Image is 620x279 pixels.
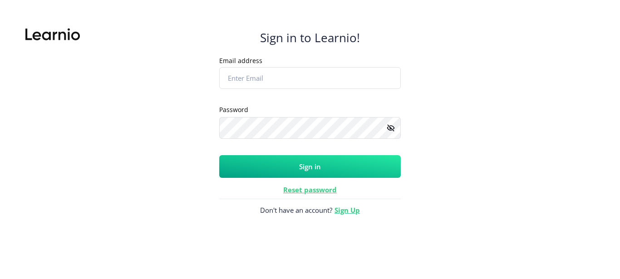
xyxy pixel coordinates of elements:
[335,206,360,215] a: Sign Up
[219,105,248,114] label: Password
[260,30,360,45] h4: Sign in to Learnio!
[219,199,401,221] span: Don't have an account?
[25,25,80,44] img: Learnio.svg
[219,56,262,65] label: Email address
[283,185,337,194] a: Reset password
[219,67,401,89] input: Enter Email
[219,155,401,178] button: Sign in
